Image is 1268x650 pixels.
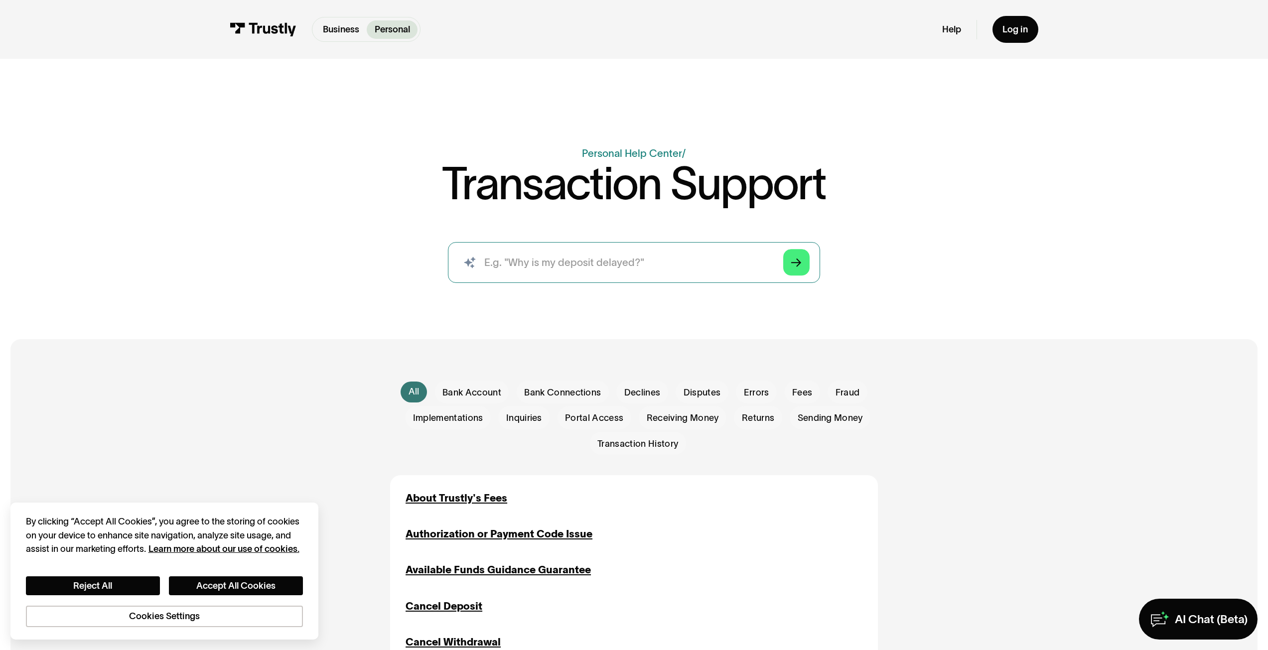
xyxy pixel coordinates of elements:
div: Cookie banner [10,503,318,640]
form: Email Form [390,381,878,455]
p: Personal [375,23,410,36]
a: Help [942,24,961,35]
div: AI Chat (Beta) [1175,612,1248,627]
span: Disputes [684,387,721,399]
button: Reject All [26,576,160,596]
a: More information about your privacy, opens in a new tab [148,544,299,554]
p: Business [323,23,359,36]
span: Receiving Money [647,412,719,425]
a: Cancel Deposit [406,599,482,614]
span: Declines [624,387,661,399]
a: Personal Help Center [582,147,682,159]
span: Bank Account [442,387,501,399]
button: Cookies Settings [26,606,303,627]
span: Errors [744,387,769,399]
span: Portal Access [565,412,623,425]
span: Returns [742,412,774,425]
a: Log in [992,16,1038,43]
span: Implementations [413,412,483,425]
a: Business [315,20,367,39]
div: / [682,147,686,159]
div: Privacy [26,515,303,627]
a: All [401,382,427,402]
img: Trustly Logo [230,22,296,36]
button: Accept All Cookies [169,576,303,596]
input: search [448,242,820,283]
div: By clicking “Accept All Cookies”, you agree to the storing of cookies on your device to enhance s... [26,515,303,555]
span: Sending Money [798,412,863,425]
span: Transaction History [597,438,678,451]
a: Personal [367,20,418,39]
div: All [409,386,420,398]
span: Fees [792,387,812,399]
a: Available Funds Guidance Guarantee [406,562,591,578]
a: AI Chat (Beta) [1139,599,1258,640]
div: Log in [1002,24,1028,35]
a: Authorization or Payment Code Issue [406,526,592,542]
span: Inquiries [506,412,542,425]
a: About Trustly's Fees [406,491,507,506]
form: Search [448,242,820,283]
a: Cancel Withdrawal [406,635,501,650]
h1: Transaction Support [442,161,826,206]
span: Bank Connections [524,387,601,399]
span: Fraud [836,387,860,399]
